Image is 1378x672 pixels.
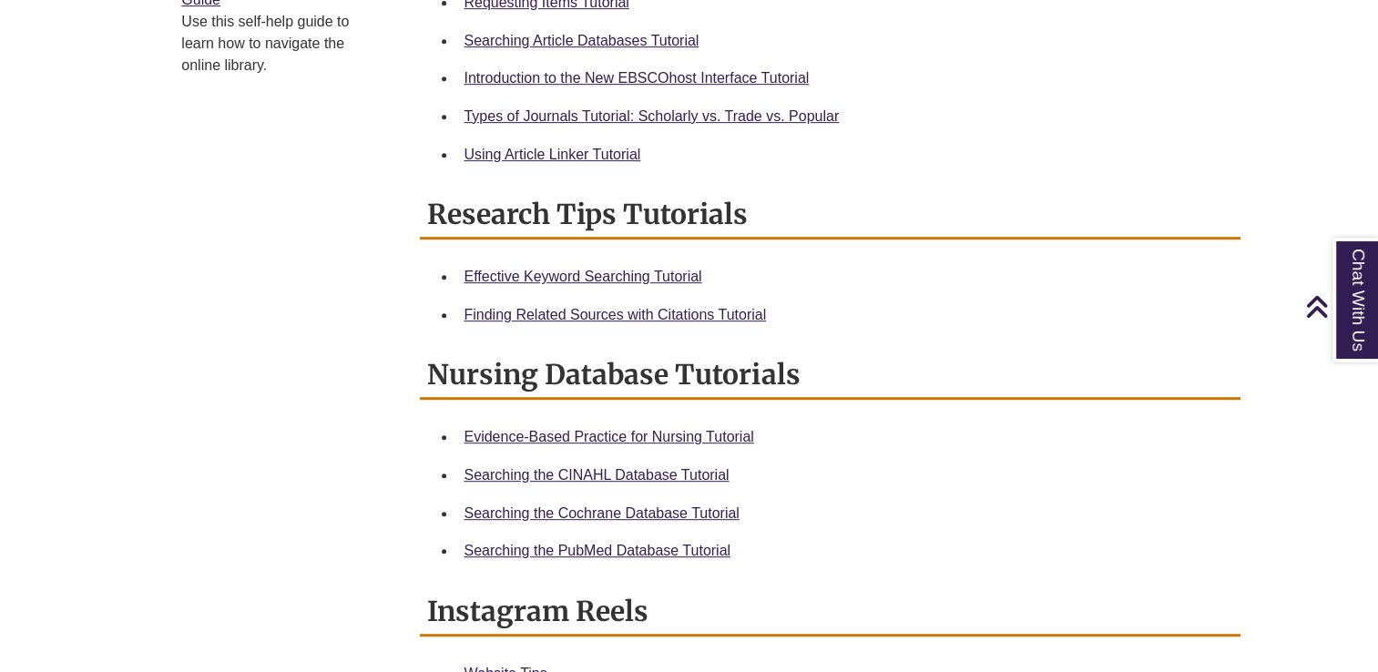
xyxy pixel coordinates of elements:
a: Effective Keyword Searching Tutorial [464,269,701,284]
a: Searching the PubMed Database Tutorial [464,543,730,558]
a: Types of Journals Tutorial: Scholarly vs. Trade vs. Popular [464,108,839,124]
h2: Instagram Reels [420,588,1240,636]
a: Using Article Linker Tutorial [464,147,640,162]
a: Searching the Cochrane Database Tutorial [464,505,739,521]
a: Back to Top [1305,294,1373,319]
a: Searching Article Databases Tutorial [464,33,699,48]
h2: Nursing Database Tutorials [420,351,1240,400]
a: Evidence-Based Practice for Nursing Tutorial [464,429,753,444]
a: Introduction to the New EBSCOhost Interface Tutorial [464,70,809,86]
a: Finding Related Sources with Citations Tutorial [464,307,766,322]
h2: Research Tips Tutorials [420,191,1240,239]
a: Searching the CINAHL Database Tutorial [464,467,729,483]
div: Use this self-help guide to learn how to navigate the online library. [181,11,376,76]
